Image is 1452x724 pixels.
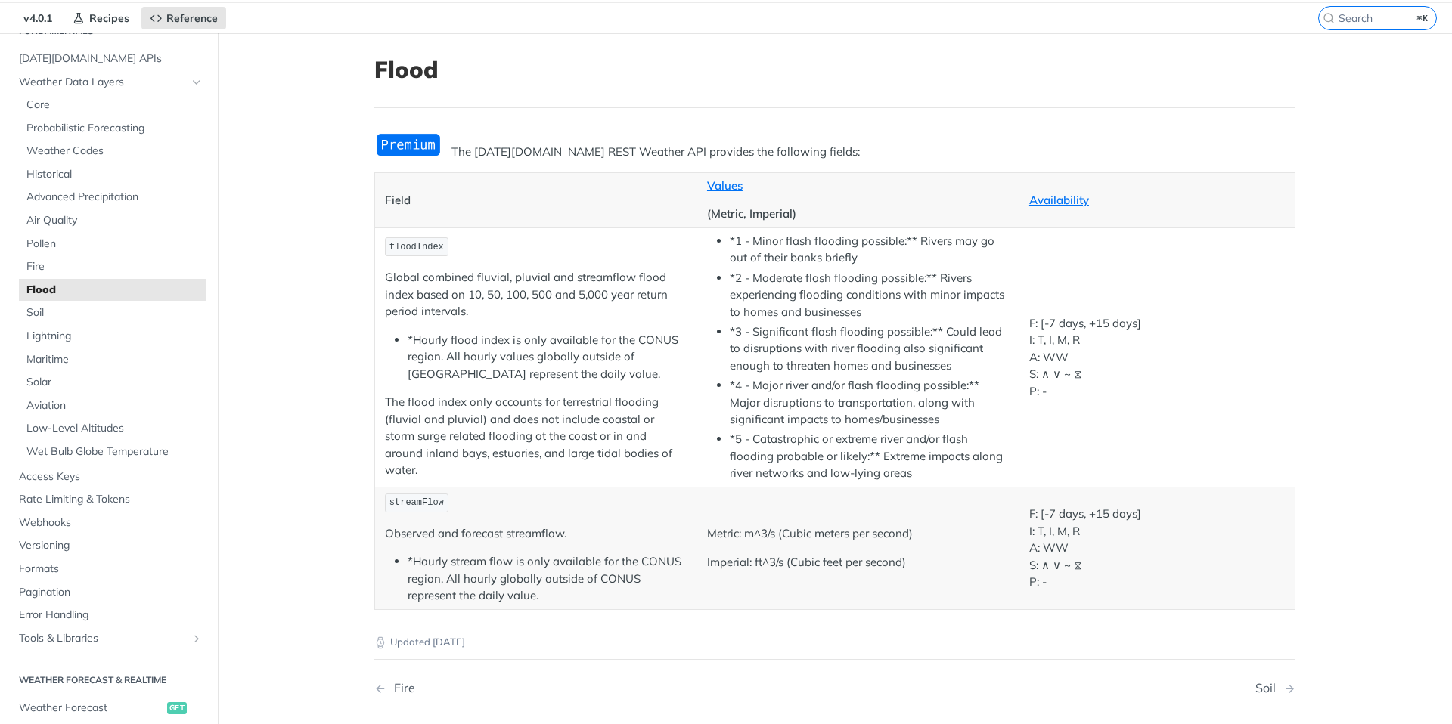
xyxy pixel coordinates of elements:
a: Core [19,94,206,116]
a: Advanced Precipitation [19,186,206,209]
a: Low-Level Altitudes [19,417,206,440]
span: Tools & Libraries [19,631,187,646]
a: Versioning [11,534,206,557]
a: Values [707,178,743,193]
h1: Flood [374,56,1295,83]
li: *5 - Catastrophic or extreme river and/or flash flooding probable or likely:** Extreme impacts al... [730,431,1009,482]
div: Soil [1255,681,1283,695]
span: Solar [26,375,203,390]
li: *2 - Moderate flash flooding possible:** Rivers experiencing flooding conditions with minor impac... [730,270,1009,321]
p: (Metric, Imperial) [707,206,1009,223]
a: Wet Bulb Globe Temperature [19,441,206,463]
a: Weather Codes [19,140,206,162]
span: Formats [19,562,203,577]
a: Flood [19,279,206,302]
span: Historical [26,167,203,182]
span: Maritime [26,352,203,367]
span: Error Handling [19,608,203,623]
a: Weather Forecastget [11,697,206,719]
a: Soil [19,302,206,324]
a: Rate Limiting & Tokens [11,488,206,511]
span: Versioning [19,538,203,553]
div: Fire [386,681,415,695]
a: Access Keys [11,466,206,488]
span: Access Keys [19,469,203,484]
li: *Hourly flood index is only available for the CONUS region. All hourly values globally outside of... [408,332,687,383]
span: get [167,702,187,714]
a: [DATE][DOMAIN_NAME] APIs [11,48,206,70]
span: Rate Limiting & Tokens [19,492,203,507]
a: Formats [11,558,206,580]
span: Aviation [26,398,203,413]
span: Weather Forecast [19,701,163,716]
p: Observed and forecast streamflow. [385,525,687,543]
p: Field [385,192,687,209]
span: Pollen [26,237,203,252]
button: Hide subpages for Weather Data Layers [191,76,203,88]
span: [DATE][DOMAIN_NAME] APIs [19,51,203,67]
span: floodIndex [389,242,444,252]
li: *3 - Significant flash flooding possible:** Could lead to disruptions with river flooding also si... [730,323,1009,375]
span: Fire [26,259,203,274]
span: Wet Bulb Globe Temperature [26,444,203,459]
svg: Search [1323,12,1335,24]
span: streamFlow [389,497,444,508]
span: Flood [26,283,203,298]
p: F: [-7 days, +15 days] I: T, I, M, R A: WW S: ∧ ∨ ~ ⧖ P: - [1029,506,1285,591]
a: Historical [19,163,206,186]
p: Updated [DATE] [374,635,1295,650]
span: Pagination [19,585,203,600]
span: v4.0.1 [15,7,60,29]
a: Pollen [19,233,206,255]
span: Low-Level Altitudes [26,421,203,436]
span: Air Quality [26,213,203,228]
span: Soil [26,305,203,320]
span: Weather Data Layers [19,75,187,90]
h2: Weather Forecast & realtime [11,673,206,687]
span: Probabilistic Forecasting [26,121,203,136]
a: Previous Page: Fire [374,681,769,695]
p: Metric: m^3/s (Cubic meters per second) [707,525,1009,543]
a: Error Handling [11,604,206,627]
a: Air Quality [19,209,206,232]
p: Global combined fluvial, pluvial and streamflow flood index based on 10, 50, 100, 500 and 5,000 y... [385,269,687,320]
span: Recipes [89,11,129,25]
a: Lightning [19,325,206,348]
a: Aviation [19,394,206,417]
a: Probabilistic Forecasting [19,117,206,140]
span: Core [26,97,203,113]
span: Reference [166,11,218,25]
a: Availability [1029,193,1089,207]
p: The flood index only accounts for terrestrial flooding (fluvial and pluvial) and does not include... [385,394,687,479]
li: *Hourly stream flow is only available for the CONUS region. All hourly globally outside of CONUS ... [408,553,687,605]
span: Weather Codes [26,144,203,159]
a: Recipes [64,7,138,29]
a: Weather Data LayersHide subpages for Weather Data Layers [11,71,206,94]
p: Imperial: ft^3/s (Cubic feet per second) [707,554,1009,571]
a: Webhooks [11,512,206,534]
a: Maritime [19,348,206,371]
a: Tools & LibrariesShow subpages for Tools & Libraries [11,627,206,650]
li: *1 - Minor flash flooding possible:** Rivers may go out of their banks briefly [730,233,1009,267]
li: *4 - Major river and/or flash flooding possible:** Major disruptions to transportation, along wit... [730,377,1009,429]
button: Show subpages for Tools & Libraries [191,633,203,645]
a: Pagination [11,581,206,604]
span: Lightning [26,329,203,344]
kbd: ⌘K [1413,11,1432,26]
span: Webhooks [19,515,203,531]
p: F: [-7 days, +15 days] I: T, I, M, R A: WW S: ∧ ∨ ~ ⧖ P: - [1029,315,1285,401]
nav: Pagination Controls [374,666,1295,710]
p: The [DATE][DOMAIN_NAME] REST Weather API provides the following fields: [374,144,1295,161]
a: Fire [19,255,206,278]
a: Next Page: Soil [1255,681,1295,695]
a: Solar [19,371,206,394]
a: Reference [141,7,226,29]
span: Advanced Precipitation [26,190,203,205]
